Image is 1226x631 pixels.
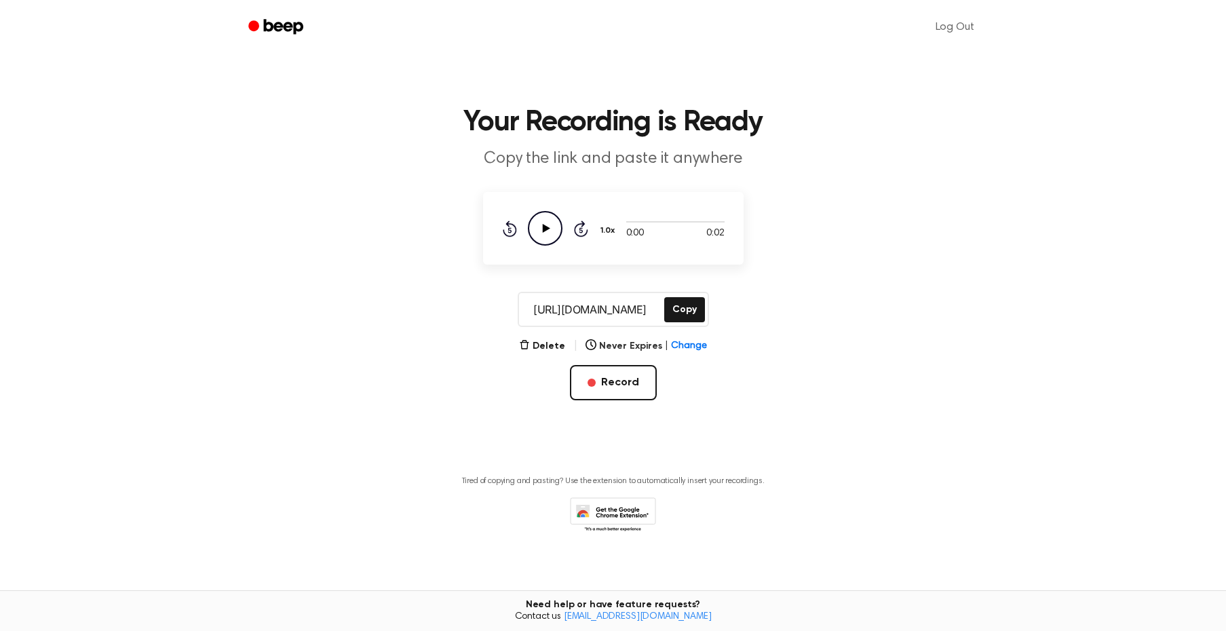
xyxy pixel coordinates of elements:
[665,339,668,353] span: |
[922,11,988,43] a: Log Out
[671,339,707,353] span: Change
[266,109,961,137] h1: Your Recording is Ready
[519,339,565,353] button: Delete
[564,612,712,622] a: [EMAIL_ADDRESS][DOMAIN_NAME]
[599,219,620,242] button: 1.0x
[570,365,657,400] button: Record
[706,227,724,241] span: 0:02
[626,227,644,241] span: 0:00
[586,339,707,353] button: Never Expires|Change
[664,297,705,322] button: Copy
[8,611,1218,624] span: Contact us
[573,338,578,354] span: |
[353,148,874,170] p: Copy the link and paste it anywhere
[239,14,315,41] a: Beep
[462,476,765,486] p: Tired of copying and pasting? Use the extension to automatically insert your recordings.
